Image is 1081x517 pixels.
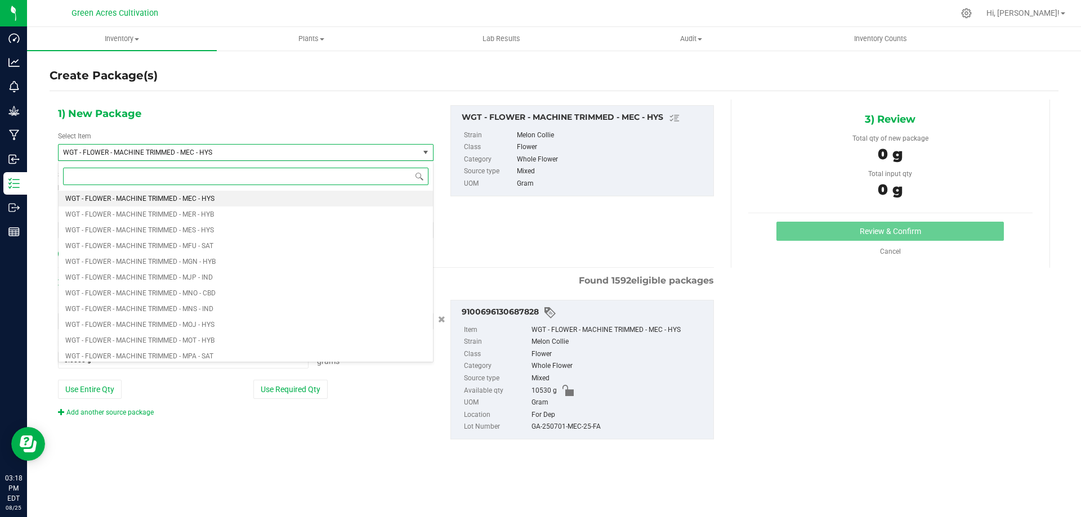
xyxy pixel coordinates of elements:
[986,8,1060,17] span: Hi, [PERSON_NAME]!
[531,421,708,433] div: GA-250701-MEC-25-FA
[27,27,217,51] a: Inventory
[462,306,708,320] div: 9100696130687828
[596,27,786,51] a: Audit
[253,380,328,399] button: Use Required Qty
[852,134,928,142] span: Total qty of new package
[839,34,922,44] span: Inventory Counts
[464,336,529,348] label: Strain
[467,34,535,44] span: Lab Results
[464,360,529,372] label: Category
[464,324,529,336] label: Item
[464,372,529,385] label: Source type
[517,154,707,166] div: Whole Flower
[58,131,91,141] label: Select Item
[531,348,708,361] div: Flower
[579,274,714,287] span: Found eligible packages
[597,34,785,44] span: Audit
[419,145,433,160] span: select
[880,248,901,255] a: Cancel
[517,129,707,142] div: Melon Collie
[464,141,515,154] label: Class
[58,408,154,416] a: Add another source package
[517,178,707,190] div: Gram
[50,68,158,84] h4: Create Package(s)
[72,8,158,18] span: Green Acres Cultivation
[8,81,20,92] inline-svg: Monitoring
[865,111,915,128] span: 3) Review
[5,503,22,512] p: 08/25
[959,8,973,19] div: Manage settings
[8,202,20,213] inline-svg: Outbound
[8,178,20,189] inline-svg: Inventory
[464,421,529,433] label: Lot Number
[8,129,20,141] inline-svg: Manufacturing
[517,165,707,178] div: Mixed
[464,178,515,190] label: UOM
[58,105,141,122] span: 1) New Package
[462,111,708,125] div: WGT - FLOWER - MACHINE TRIMMED - MEC - HYS
[531,409,708,421] div: For Dep
[58,380,122,399] button: Use Entire Qty
[8,154,20,165] inline-svg: Inbound
[217,27,407,51] a: Plants
[464,129,515,142] label: Strain
[435,312,449,328] button: Cancel button
[217,34,406,44] span: Plants
[464,409,529,421] label: Location
[464,348,529,361] label: Class
[878,145,903,163] span: 0 g
[8,33,20,44] inline-svg: Dashboard
[531,336,708,348] div: Melon Collie
[317,357,340,366] span: Grams
[531,360,708,372] div: Whole Flower
[464,397,529,409] label: UOM
[5,473,22,503] p: 03:18 PM EDT
[8,226,20,237] inline-svg: Reports
[63,149,400,156] span: WGT - FLOWER - MACHINE TRIMMED - MEC - HYS
[786,27,976,51] a: Inventory Counts
[531,372,708,385] div: Mixed
[464,165,515,178] label: Source type
[531,324,708,336] div: WGT - FLOWER - MACHINE TRIMMED - MEC - HYS
[407,27,596,51] a: Lab Results
[878,181,903,199] span: 0 g
[868,170,912,178] span: Total input qty
[531,385,557,397] span: 10530 g
[27,34,217,44] span: Inventory
[11,427,45,461] iframe: Resource center
[611,275,631,286] span: 1592
[464,385,529,397] label: Available qty
[517,141,707,154] div: Flower
[464,154,515,166] label: Category
[8,105,20,116] inline-svg: Grow
[531,397,708,409] div: Gram
[776,222,1004,241] button: Review & Confirm
[8,57,20,68] inline-svg: Analytics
